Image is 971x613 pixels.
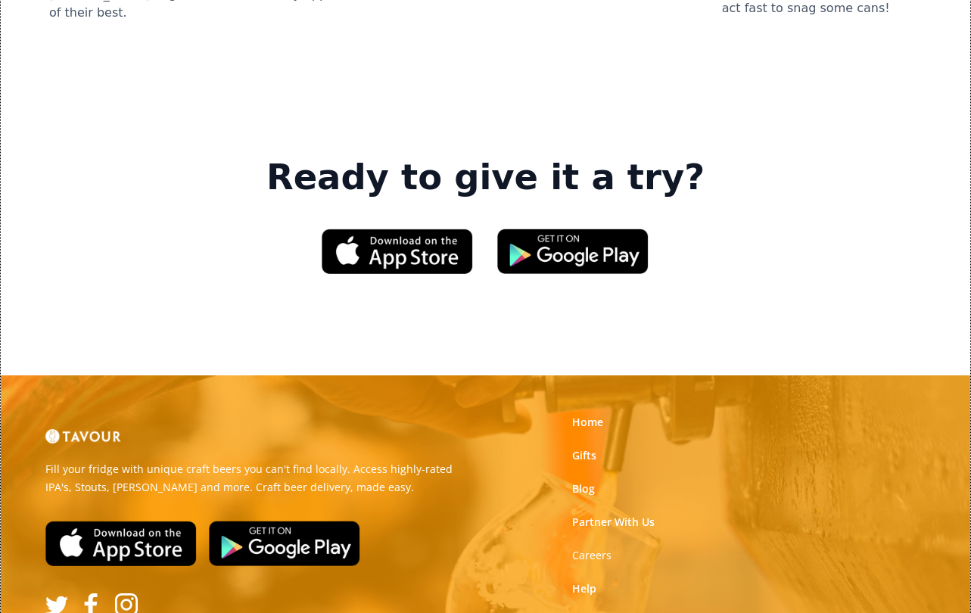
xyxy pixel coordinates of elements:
strong: Careers [572,548,612,562]
a: Careers [572,548,612,563]
a: Blog [572,481,595,496]
p: Fill your fridge with unique craft beers you can't find locally. Access highly-rated IPA's, Stout... [45,460,475,496]
a: Home [572,415,603,430]
strong: Ready to give it a try? [266,157,705,199]
a: Gifts [572,448,596,463]
a: Help [572,581,596,596]
a: Partner With Us [572,515,655,530]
